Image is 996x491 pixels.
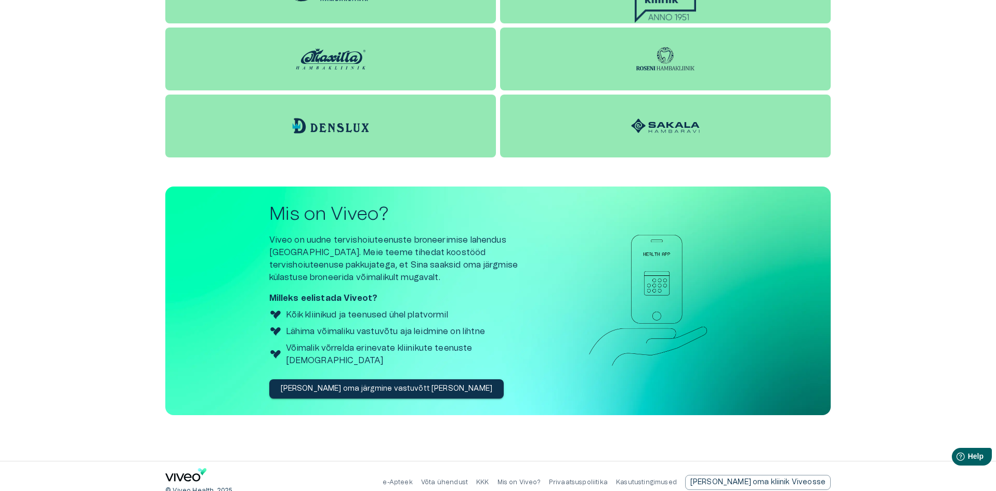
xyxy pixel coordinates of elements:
[292,43,370,74] img: Maxilla Hambakliinik logo
[269,203,545,225] h2: Mis on Viveo?
[269,309,282,321] img: Viveo logo
[690,477,825,488] p: [PERSON_NAME] oma kliinik Viveosse
[616,479,677,485] a: Kasutustingimused
[497,478,541,487] p: Mis on Viveo?
[269,379,504,399] button: [PERSON_NAME] oma järgmine vastuvõtt [PERSON_NAME]
[915,444,996,473] iframe: Help widget launcher
[421,478,468,487] p: Võta ühendust
[476,479,489,485] a: KKK
[292,117,370,135] img: Denslux logo
[269,292,545,304] p: Milleks eelistada Viveot?
[500,95,831,157] a: Sakala Hambaravi logo
[286,325,485,338] p: Lähima võimaliku vastuvõtu aja leidmine on lihtne
[269,234,545,284] p: Viveo on uudne tervishoiuteenuste broneerimise lahendus [GEOGRAPHIC_DATA]. Meie teeme tihedat koo...
[286,342,545,367] p: Võimalik võrrelda erinevate kliinikute teenuste [DEMOGRAPHIC_DATA]
[165,95,496,157] a: Denslux logo
[269,325,282,338] img: Viveo logo
[383,479,412,485] a: e-Apteek
[165,28,496,90] a: Maxilla Hambakliinik logo
[165,468,207,485] a: Navigate to home page
[286,309,448,321] p: Kõik kliinikud ja teenused ühel platvormil
[685,475,831,490] div: [PERSON_NAME] oma kliinik Viveosse
[500,28,831,90] a: Roseni Hambakliinik logo
[626,43,704,74] img: Roseni Hambakliinik logo
[685,475,831,490] a: Send email to partnership request to viveo
[626,110,704,141] img: Sakala Hambaravi logo
[549,479,608,485] a: Privaatsuspoliitika
[269,348,282,361] img: Viveo logo
[281,383,493,394] p: [PERSON_NAME] oma järgmine vastuvõtt [PERSON_NAME]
